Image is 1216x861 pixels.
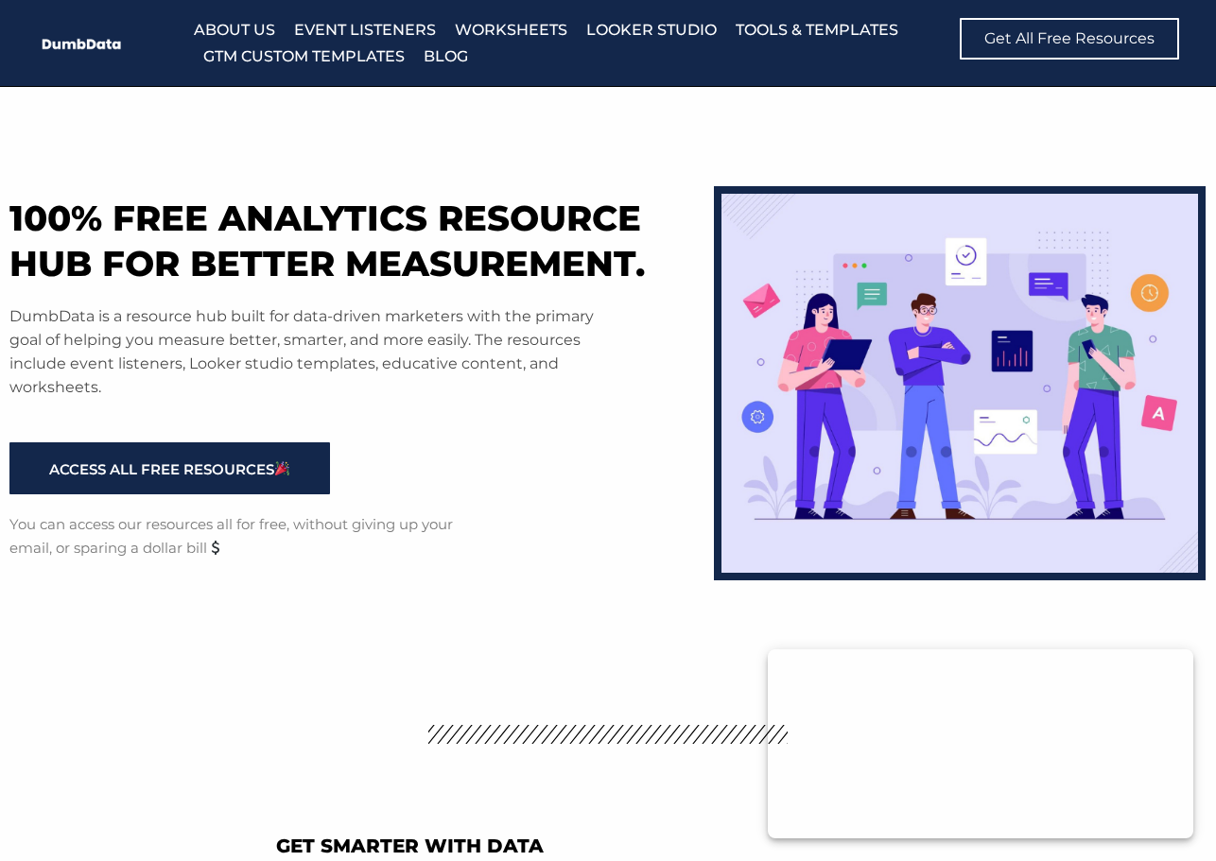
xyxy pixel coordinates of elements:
span: ACCESS ALL FREE RESOURCES [49,461,290,476]
a: Tools & Templates [736,17,898,43]
a: Event Listeners [294,17,436,43]
h1: 100% free analytics resource hub for better measurement. [9,196,695,286]
p: You can access our resources all for free, without giving up your email, or sparing a dollar bill [9,513,475,560]
a: About Us [194,17,275,43]
nav: Menu [194,17,946,70]
img: 🎉 [275,461,289,475]
a: Get All Free Resources [960,18,1179,60]
p: DumbData is a resource hub built for data-driven marketers with the primary goal of helping you m... [9,305,600,399]
a: Worksheets [455,17,567,43]
span: Get All Free Resources [984,31,1155,46]
a: Blog [424,43,468,70]
h2: Get Smarter With Data [276,834,941,858]
a: ACCESS ALL FREE RESOURCES🎉 [9,442,330,495]
a: GTM Custom Templates [203,43,405,70]
img: 💲 [208,541,222,555]
a: Looker Studio [586,17,717,43]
